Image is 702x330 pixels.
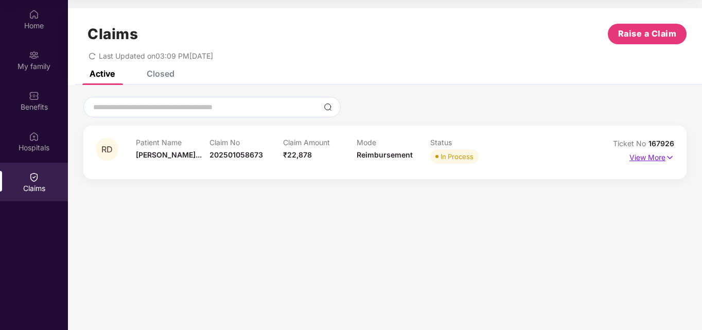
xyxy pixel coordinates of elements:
[608,24,687,44] button: Raise a Claim
[101,145,113,154] span: RD
[209,138,283,147] p: Claim No
[665,152,674,163] img: svg+xml;base64,PHN2ZyB4bWxucz0iaHR0cDovL3d3dy53My5vcmcvMjAwMC9zdmciIHdpZHRoPSIxNyIgaGVpZ2h0PSIxNy...
[209,150,263,159] span: 202501058673
[29,172,39,182] img: svg+xml;base64,PHN2ZyBpZD0iQ2xhaW0iIHhtbG5zPSJodHRwOi8vd3d3LnczLm9yZy8yMDAwL3N2ZyIgd2lkdGg9IjIwIi...
[357,150,413,159] span: Reimbursement
[29,9,39,20] img: svg+xml;base64,PHN2ZyBpZD0iSG9tZSIgeG1sbnM9Imh0dHA6Ly93d3cudzMub3JnLzIwMDAvc3ZnIiB3aWR0aD0iMjAiIG...
[441,151,473,162] div: In Process
[99,51,213,60] span: Last Updated on 03:09 PM[DATE]
[430,138,504,147] p: Status
[648,139,674,148] span: 167926
[87,25,138,43] h1: Claims
[283,138,357,147] p: Claim Amount
[613,139,648,148] span: Ticket No
[29,131,39,142] img: svg+xml;base64,PHN2ZyBpZD0iSG9zcGl0YWxzIiB4bWxucz0iaHR0cDovL3d3dy53My5vcmcvMjAwMC9zdmciIHdpZHRoPS...
[136,150,202,159] span: [PERSON_NAME]...
[29,91,39,101] img: svg+xml;base64,PHN2ZyBpZD0iQmVuZWZpdHMiIHhtbG5zPSJodHRwOi8vd3d3LnczLm9yZy8yMDAwL3N2ZyIgd2lkdGg9Ij...
[147,68,174,79] div: Closed
[136,138,209,147] p: Patient Name
[629,149,674,163] p: View More
[89,51,96,60] span: redo
[618,27,677,40] span: Raise a Claim
[324,103,332,111] img: svg+xml;base64,PHN2ZyBpZD0iU2VhcmNoLTMyeDMyIiB4bWxucz0iaHR0cDovL3d3dy53My5vcmcvMjAwMC9zdmciIHdpZH...
[283,150,312,159] span: ₹22,878
[90,68,115,79] div: Active
[29,50,39,60] img: svg+xml;base64,PHN2ZyB3aWR0aD0iMjAiIGhlaWdodD0iMjAiIHZpZXdCb3g9IjAgMCAyMCAyMCIgZmlsbD0ibm9uZSIgeG...
[357,138,430,147] p: Mode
